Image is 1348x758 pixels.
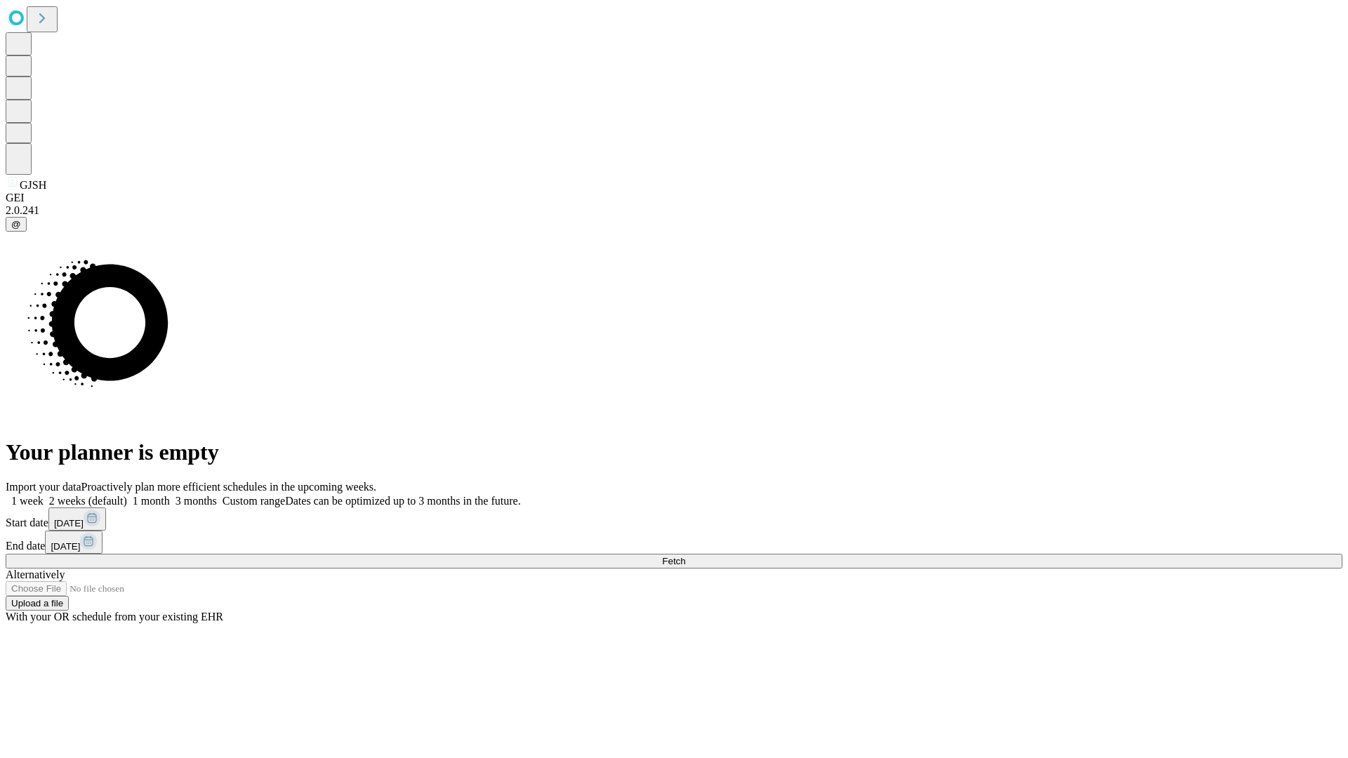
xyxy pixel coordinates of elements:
span: [DATE] [51,541,80,552]
span: Dates can be optimized up to 3 months in the future. [285,495,520,507]
button: @ [6,217,27,232]
span: 1 month [133,495,170,507]
span: GJSH [20,179,46,191]
span: Fetch [662,556,685,566]
div: End date [6,531,1342,554]
div: Start date [6,507,1342,531]
span: 1 week [11,495,44,507]
div: GEI [6,192,1342,204]
span: Proactively plan more efficient schedules in the upcoming weeks. [81,481,376,493]
button: [DATE] [48,507,106,531]
button: [DATE] [45,531,103,554]
h1: Your planner is empty [6,439,1342,465]
span: With your OR schedule from your existing EHR [6,611,223,623]
span: @ [11,219,21,230]
span: Alternatively [6,568,65,580]
span: 3 months [176,495,217,507]
span: 2 weeks (default) [49,495,127,507]
button: Fetch [6,554,1342,568]
button: Upload a file [6,596,69,611]
div: 2.0.241 [6,204,1342,217]
span: Custom range [223,495,285,507]
span: Import your data [6,481,81,493]
span: [DATE] [54,518,84,528]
